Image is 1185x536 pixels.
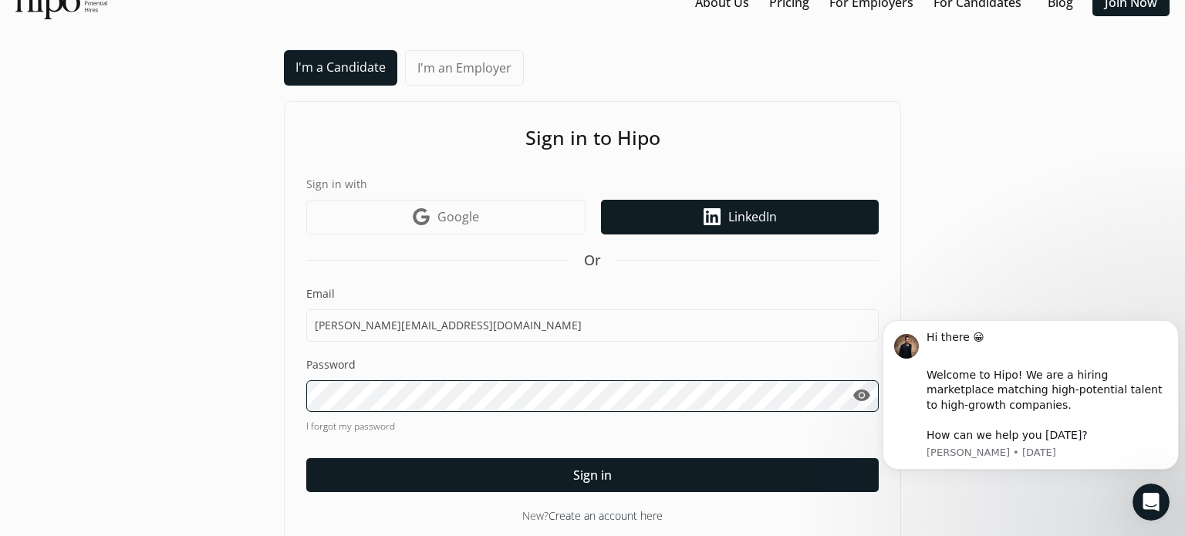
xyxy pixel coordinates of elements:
a: Create an account here [549,508,663,523]
iframe: Intercom live chat [1133,484,1170,521]
label: Email [306,286,879,302]
a: I forgot my password [306,420,879,433]
span: Sign in [573,466,612,484]
button: Sign in [306,458,879,492]
span: visibility [852,386,871,405]
iframe: Intercom notifications message [876,297,1185,494]
span: Google [437,207,479,226]
label: Sign in with [306,176,879,192]
a: Google [306,200,586,234]
span: LinkedIn [728,207,777,226]
label: Password [306,357,879,373]
a: I'm an Employer [405,50,524,86]
span: Or [584,250,601,271]
button: visibility [844,379,879,412]
a: I'm a Candidate [284,50,397,86]
a: LinkedIn [601,200,879,234]
h1: Sign in to Hipo [306,123,879,153]
div: New? [306,507,879,524]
